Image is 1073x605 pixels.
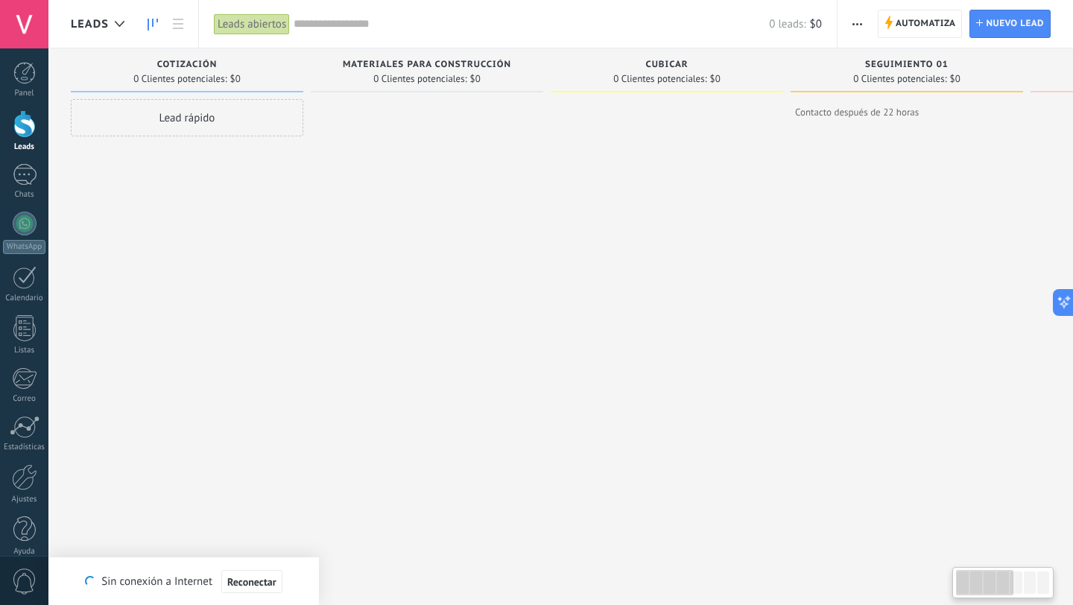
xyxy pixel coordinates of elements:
span: Reconectar [227,577,276,587]
div: Chats [3,190,46,200]
a: Nuevo lead [969,10,1051,38]
span: Leads [71,17,109,31]
div: Leads abiertos [214,13,290,35]
a: Lista [165,10,191,39]
span: 0 Clientes potenciales: [853,75,946,83]
span: $0 [230,75,241,83]
div: Materiales PAra Construcción [318,60,536,72]
div: Ajustes [3,495,46,504]
div: Seguimiento 01 [798,60,1016,72]
span: Contacto después de 22 horas [795,106,1019,118]
div: Lead rápido [71,99,303,136]
button: Más [846,10,868,38]
span: Materiales PAra Construcción [343,60,511,70]
div: Leads [3,142,46,152]
span: $0 [950,75,960,83]
div: Cotización [78,60,296,72]
span: 0 Clientes potenciales: [373,75,466,83]
span: Nuevo lead [986,10,1044,37]
div: Sin conexión a Internet [85,569,282,594]
span: Cubicar [645,60,688,70]
div: Listas [3,346,46,355]
span: $0 [470,75,481,83]
span: $0 [810,17,822,31]
span: Seguimiento 01 [865,60,949,70]
span: 0 Clientes potenciales: [133,75,227,83]
span: 0 Clientes potenciales: [613,75,706,83]
button: Reconectar [221,570,282,594]
span: Automatiza [896,10,956,37]
span: $0 [710,75,721,83]
a: Automatiza [878,10,963,38]
span: Cotización [157,60,218,70]
div: Estadísticas [3,443,46,452]
div: Correo [3,394,46,404]
a: Leads [140,10,165,39]
div: Calendario [3,294,46,303]
div: Cubicar [558,60,776,72]
span: 0 leads: [769,17,805,31]
div: WhatsApp [3,240,45,254]
div: Ayuda [3,547,46,557]
div: Panel [3,89,46,98]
